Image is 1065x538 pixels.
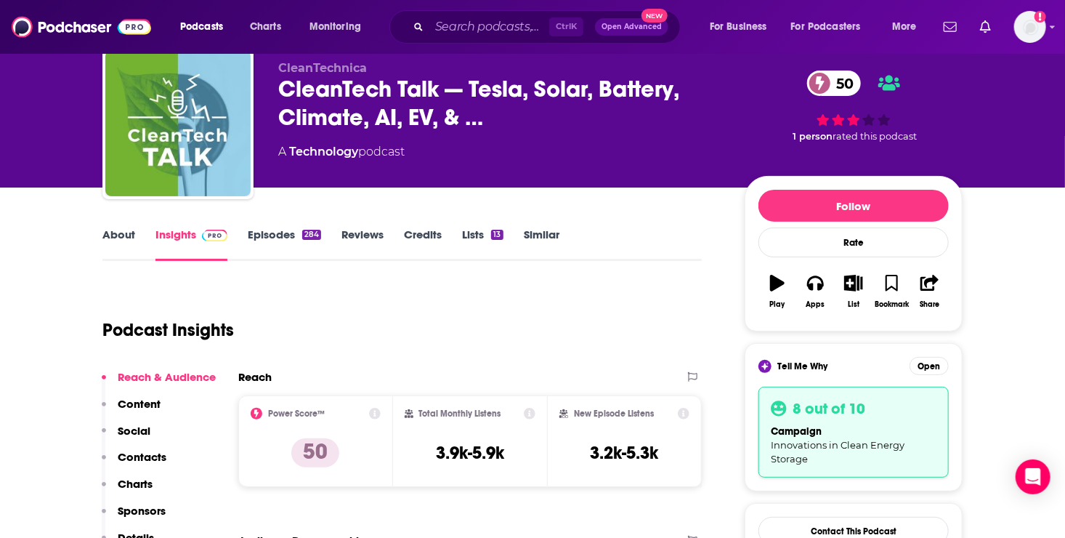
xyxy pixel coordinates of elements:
[791,17,861,37] span: For Podcasters
[118,477,153,491] p: Charts
[180,17,223,37] span: Podcasts
[771,425,822,438] span: campaign
[777,361,827,372] span: Tell Me Why
[309,17,361,37] span: Monitoring
[892,17,917,37] span: More
[248,228,321,261] a: Episodes284
[1014,11,1046,43] span: Logged in as roneledotsonRAD
[299,15,380,39] button: open menu
[641,9,668,23] span: New
[118,424,150,438] p: Social
[170,15,242,39] button: open menu
[833,131,917,142] span: rated this podcast
[118,370,216,384] p: Reach & Audience
[240,15,290,39] a: Charts
[1014,11,1046,43] button: Show profile menu
[796,265,834,318] button: Apps
[524,228,559,261] a: Similar
[436,442,504,464] h3: 3.9k-5.9k
[882,15,935,39] button: open menu
[102,450,166,477] button: Contacts
[118,397,161,411] p: Content
[278,61,367,75] span: CleanTechnica
[419,409,501,419] h2: Total Monthly Listens
[848,300,859,309] div: List
[278,143,405,161] div: A podcast
[595,18,668,36] button: Open AdvancedNew
[700,15,785,39] button: open menu
[102,477,153,504] button: Charts
[302,230,321,240] div: 284
[250,17,281,37] span: Charts
[289,145,358,158] a: Technology
[835,265,872,318] button: List
[710,17,767,37] span: For Business
[12,13,151,41] img: Podchaser - Follow, Share and Rate Podcasts
[574,409,654,419] h2: New Episode Listens
[806,300,825,309] div: Apps
[102,228,135,261] a: About
[875,300,909,309] div: Bookmark
[938,15,963,39] a: Show notifications dropdown
[591,442,659,464] h3: 3.2k-5.3k
[102,504,166,531] button: Sponsors
[1014,11,1046,43] img: User Profile
[910,357,949,375] button: Open
[758,228,949,257] div: Rate
[102,319,234,341] h1: Podcast Insights
[758,190,949,222] button: Follow
[771,439,904,465] span: Innovations in Clean Energy Storage
[102,424,150,451] button: Social
[404,228,442,261] a: Credits
[118,504,166,518] p: Sponsors
[102,397,161,424] button: Content
[403,10,695,44] div: Search podcasts, credits, & more...
[1016,459,1050,494] div: Open Intercom Messenger
[105,51,251,196] img: CleanTech Talk — Tesla, Solar, Battery, Climate, AI, EV, & Other Tech News & Analysis
[341,228,384,261] a: Reviews
[202,230,227,241] img: Podchaser Pro
[238,370,272,384] h2: Reach
[807,71,861,96] a: 50
[872,265,910,318] button: Bookmark
[462,228,503,261] a: Lists13
[118,450,166,464] p: Contacts
[549,17,583,36] span: Ctrl K
[793,131,833,142] span: 1 person
[782,15,882,39] button: open menu
[770,300,785,309] div: Play
[102,370,216,397] button: Reach & Audience
[911,265,949,318] button: Share
[268,409,325,419] h2: Power Score™
[758,265,796,318] button: Play
[491,230,503,240] div: 13
[1034,11,1046,23] svg: Add a profile image
[920,300,939,309] div: Share
[974,15,997,39] a: Show notifications dropdown
[602,23,662,31] span: Open Advanced
[291,438,339,467] p: 50
[745,61,963,151] div: 50 1 personrated this podcast
[429,15,549,39] input: Search podcasts, credits, & more...
[761,362,769,371] img: tell me why sparkle
[822,71,861,96] span: 50
[155,228,227,261] a: InsightsPodchaser Pro
[793,399,865,418] h3: 8 out of 10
